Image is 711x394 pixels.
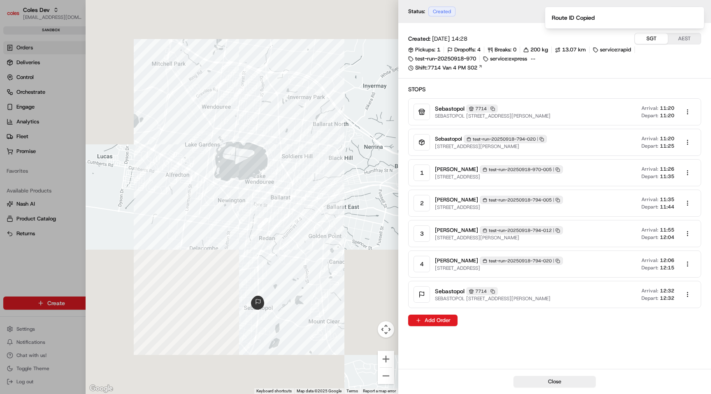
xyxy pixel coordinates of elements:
span: [PERSON_NAME] [435,166,478,173]
h2: Stops [408,85,701,93]
button: Keyboard shortcuts [256,388,292,394]
a: Terms (opens in new tab) [346,389,358,393]
span: Arrival: [641,105,658,111]
span: [STREET_ADDRESS] [435,204,563,211]
div: waypoint-rte_QEUh3xZna4z6XV4cNeLMUm [215,79,226,90]
span: Arrival: [641,166,658,172]
div: 1 [414,165,430,181]
button: Close [513,376,596,387]
span: Arrival: [641,287,658,294]
span: [STREET_ADDRESS] [435,265,563,271]
a: 📗Knowledge Base [5,116,66,131]
span: 11:20 [660,105,674,111]
button: Zoom out [378,368,394,384]
span: Sebastopol [435,135,462,143]
button: Start new chat [140,81,150,91]
div: test-run-20250918-970-005 [480,165,563,174]
span: [PERSON_NAME] [435,257,478,264]
button: Add Order [408,315,458,326]
span: 11:20 [660,135,674,142]
div: test-run-20250918-794-020 [480,257,563,265]
div: test-run-20250918-794-020 [464,135,547,143]
span: Sebastopol [435,287,465,295]
span: SEBASTOPOL [STREET_ADDRESS][PERSON_NAME] [435,113,551,119]
button: SGT [635,33,668,44]
span: 11:25 [660,143,674,149]
span: [DATE] 14:28 [432,35,467,43]
div: 3 [414,225,430,242]
span: Knowledge Base [16,119,63,127]
span: Breaks: [495,46,511,53]
span: Arrival: [641,227,658,233]
span: 12:06 [660,257,674,264]
img: Nash [8,8,25,25]
span: 11:44 [660,204,674,210]
div: Route ID Copied [552,14,595,22]
span: [STREET_ADDRESS][PERSON_NAME] [435,143,547,150]
div: 2 [414,195,430,211]
span: [PERSON_NAME] [435,227,478,234]
button: AEST [668,33,701,44]
span: Depart: [641,112,658,119]
span: [STREET_ADDRESS][PERSON_NAME] [435,234,563,241]
span: 200 kg [530,46,548,53]
a: Shift:7714 Van 4 PM S02 [408,64,701,72]
div: Created [428,7,455,16]
span: [STREET_ADDRESS] [435,174,563,180]
input: Got a question? Start typing here... [21,53,148,62]
div: Status: [408,7,458,16]
span: Sebastopol [435,104,465,113]
span: 11:35 [660,173,674,180]
span: 12:04 [660,234,674,241]
span: Depart: [641,204,658,210]
span: SEBASTOPOL [STREET_ADDRESS][PERSON_NAME] [435,295,551,302]
div: 7714 [466,287,498,295]
span: 12:15 [660,264,674,271]
div: 4 [414,256,430,272]
span: Depart: [641,173,658,180]
span: Pylon [82,139,100,146]
span: 11:20 [660,112,674,119]
span: 12:32 [660,287,674,294]
span: Created: [408,35,430,43]
span: Map data ©2025 Google [297,389,342,393]
img: 1736555255976-a54dd68f-1ca7-489b-9aae-adbdc363a1c4 [8,79,23,93]
span: 12:32 [660,295,674,301]
span: Depart: [641,234,658,241]
p: Welcome 👋 [8,33,150,46]
a: 💻API Documentation [66,116,135,131]
span: Arrival: [641,196,658,203]
div: service:rapid [593,46,631,53]
div: waypoint-rte_QEUh3xZna4z6XV4cNeLMUm [258,218,268,229]
div: test-run-20250918-970 [408,55,476,63]
a: Powered byPylon [58,139,100,146]
div: We're available if you need us! [28,87,104,93]
span: Depart: [641,264,658,271]
span: 4 [477,46,481,53]
div: route_end-rte_QEUh3xZna4z6XV4cNeLMUm [251,296,265,309]
button: Zoom in [378,351,394,367]
span: 11:55 [660,227,674,233]
span: Dropoffs: [454,46,476,53]
div: test-run-20250918-794-005 [480,196,563,204]
div: 💻 [70,120,76,127]
img: Google [88,383,115,394]
div: Start new chat [28,79,135,87]
span: Depart: [641,143,658,149]
span: Arrival: [641,257,658,264]
button: Map camera controls [378,321,394,338]
span: Depart: [641,295,658,301]
span: 0 [513,46,516,53]
span: Pickups: [415,46,435,53]
a: Report a map error [363,389,396,393]
span: 11:35 [660,196,674,203]
span: [PERSON_NAME] [435,196,478,204]
div: route_start-rte_QEUh3xZna4z6XV4cNeLMUm [251,297,264,310]
div: 7714 [466,104,498,113]
span: API Documentation [78,119,132,127]
span: 1 [437,46,440,53]
span: 11:26 [660,166,674,172]
div: service:express [483,55,527,63]
span: 13.07 km [562,46,586,53]
div: waypoint-rte_QEUh3xZna4z6XV4cNeLMUm [234,87,244,97]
